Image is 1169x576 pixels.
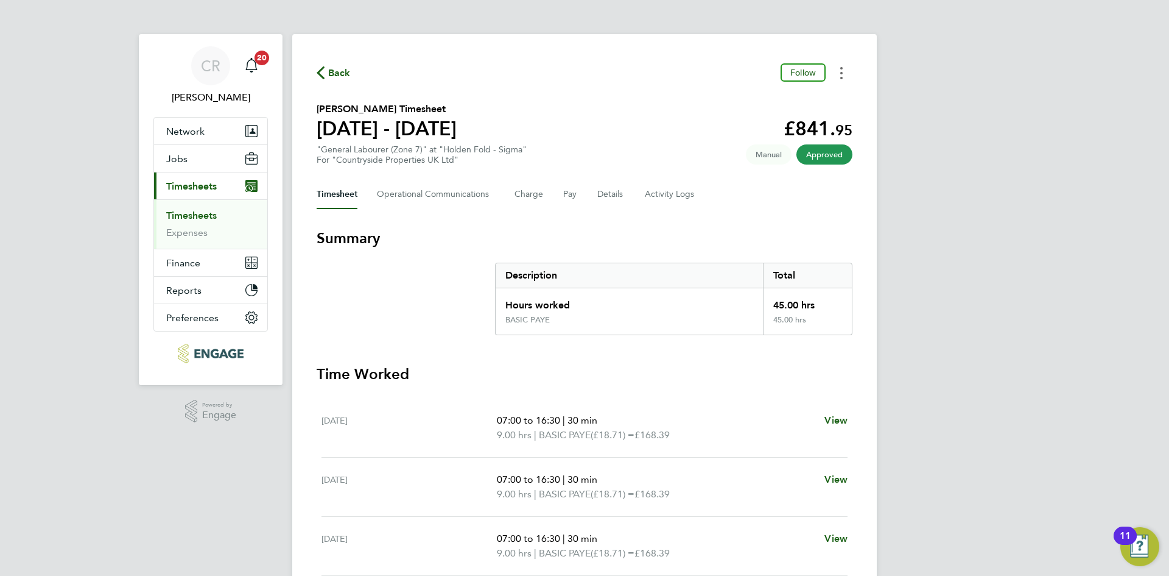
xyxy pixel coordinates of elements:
div: Timesheets [154,199,267,249]
span: CR [201,58,220,74]
h3: Summary [317,229,852,248]
a: CR[PERSON_NAME] [153,46,268,105]
button: Finance [154,249,267,276]
div: [DATE] [321,532,497,561]
div: [DATE] [321,472,497,502]
span: (£18.71) = [591,429,634,441]
span: (£18.71) = [591,488,634,500]
img: northbuildrecruit-logo-retina.png [178,344,243,363]
span: | [563,533,565,544]
a: View [824,532,848,546]
button: Back [317,65,351,80]
a: Timesheets [166,210,217,221]
span: (£18.71) = [591,547,634,559]
span: 9.00 hrs [497,488,532,500]
span: View [824,474,848,485]
button: Reports [154,277,267,304]
span: BASIC PAYE [539,487,591,502]
button: Preferences [154,304,267,331]
span: Finance [166,257,200,269]
span: Engage [202,410,236,421]
span: | [534,429,536,441]
a: Powered byEngage [185,400,237,423]
div: BASIC PAYE [505,315,550,325]
button: Details [597,180,625,209]
button: Open Resource Center, 11 new notifications [1120,527,1159,566]
span: This timesheet was manually created. [746,144,792,165]
button: Timesheet [317,180,357,209]
span: | [563,474,565,485]
span: £168.39 [634,429,670,441]
div: 45.00 hrs [763,288,852,315]
button: Follow [781,63,826,82]
span: Jobs [166,153,188,165]
a: View [824,413,848,428]
h3: Time Worked [317,364,852,384]
span: 07:00 to 16:30 [497,474,560,485]
span: 07:00 to 16:30 [497,533,560,544]
a: Go to home page [153,344,268,363]
span: Powered by [202,400,236,410]
span: £168.39 [634,547,670,559]
span: BASIC PAYE [539,428,591,443]
span: | [534,488,536,500]
span: | [534,547,536,559]
h2: [PERSON_NAME] Timesheet [317,102,457,116]
span: Preferences [166,312,219,324]
button: Timesheets Menu [830,63,852,82]
button: Activity Logs [645,180,696,209]
button: Pay [563,180,578,209]
span: Back [328,66,351,80]
button: Network [154,118,267,144]
span: BASIC PAYE [539,546,591,561]
span: 95 [835,121,852,139]
span: Timesheets [166,180,217,192]
div: For "Countryside Properties UK Ltd" [317,155,527,165]
span: | [563,414,565,426]
span: Follow [790,67,816,78]
span: 30 min [567,533,597,544]
span: 07:00 to 16:30 [497,414,560,426]
div: 45.00 hrs [763,315,852,335]
h1: [DATE] - [DATE] [317,116,457,141]
button: Operational Communications [377,180,495,209]
span: This timesheet has been approved. [796,144,852,165]
span: View [824,533,848,544]
a: View [824,472,848,487]
div: "General Labourer (Zone 7)" at "Holden Fold - Sigma" [317,144,527,165]
span: 30 min [567,414,597,426]
span: £168.39 [634,488,670,500]
div: Hours worked [496,288,763,315]
span: 20 [255,51,269,65]
span: Network [166,126,205,137]
button: Timesheets [154,172,267,199]
a: Expenses [166,227,208,238]
div: [DATE] [321,413,497,443]
button: Jobs [154,145,267,172]
div: Total [763,263,852,288]
span: View [824,414,848,426]
span: Reports [166,285,202,296]
span: 9.00 hrs [497,429,532,441]
button: Charge [514,180,544,209]
div: 11 [1120,536,1131,552]
a: 20 [239,46,264,85]
nav: Main navigation [139,34,283,385]
div: Summary [495,263,852,335]
div: Description [496,263,763,288]
span: 9.00 hrs [497,547,532,559]
app-decimal: £841. [784,117,852,140]
span: Callum Riley [153,90,268,105]
span: 30 min [567,474,597,485]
